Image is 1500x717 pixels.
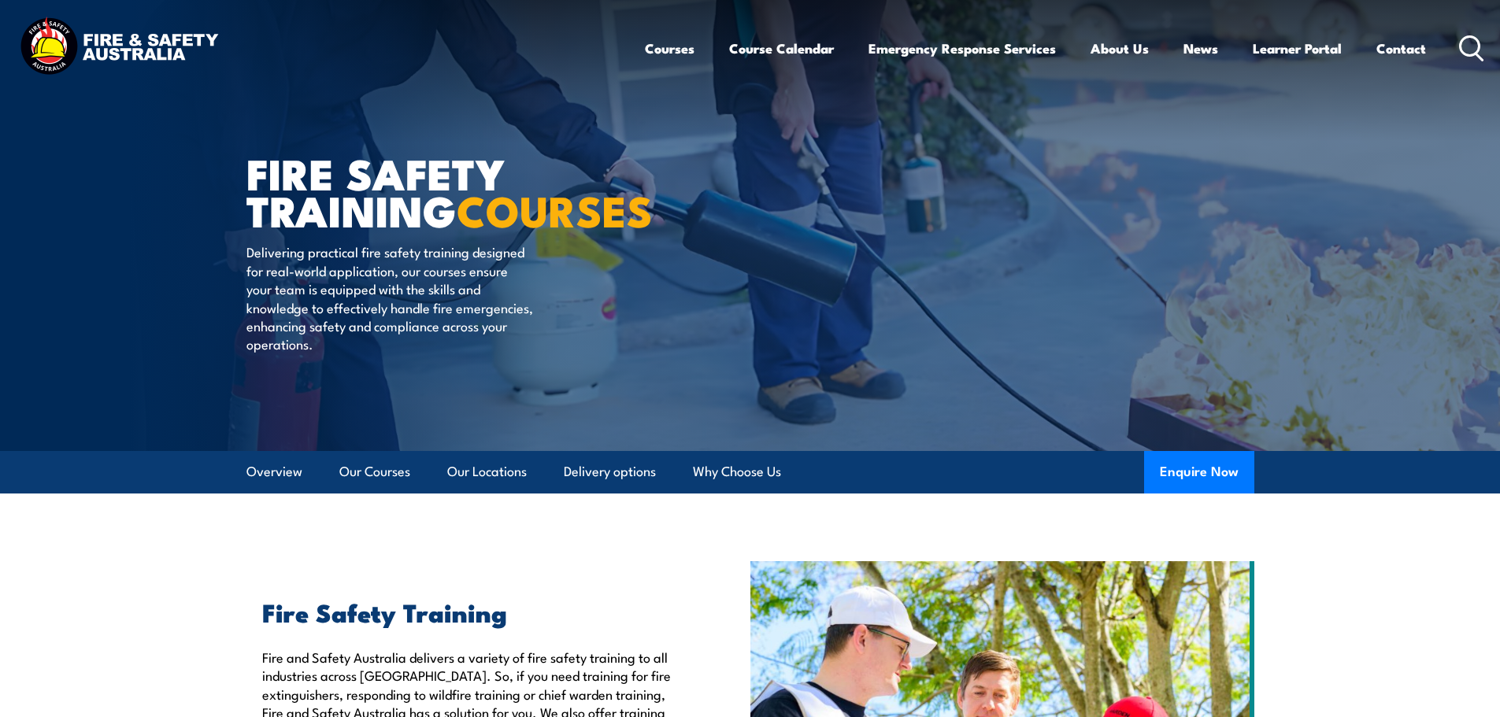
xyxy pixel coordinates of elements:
[457,176,653,242] strong: COURSES
[1376,28,1426,69] a: Contact
[246,242,534,353] p: Delivering practical fire safety training designed for real-world application, our courses ensure...
[729,28,834,69] a: Course Calendar
[693,451,781,493] a: Why Choose Us
[645,28,694,69] a: Courses
[869,28,1056,69] a: Emergency Response Services
[339,451,410,493] a: Our Courses
[1183,28,1218,69] a: News
[1253,28,1342,69] a: Learner Portal
[564,451,656,493] a: Delivery options
[246,154,635,227] h1: FIRE SAFETY TRAINING
[262,601,678,623] h2: Fire Safety Training
[1144,451,1254,493] button: Enquire Now
[1091,28,1149,69] a: About Us
[447,451,527,493] a: Our Locations
[246,451,302,493] a: Overview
